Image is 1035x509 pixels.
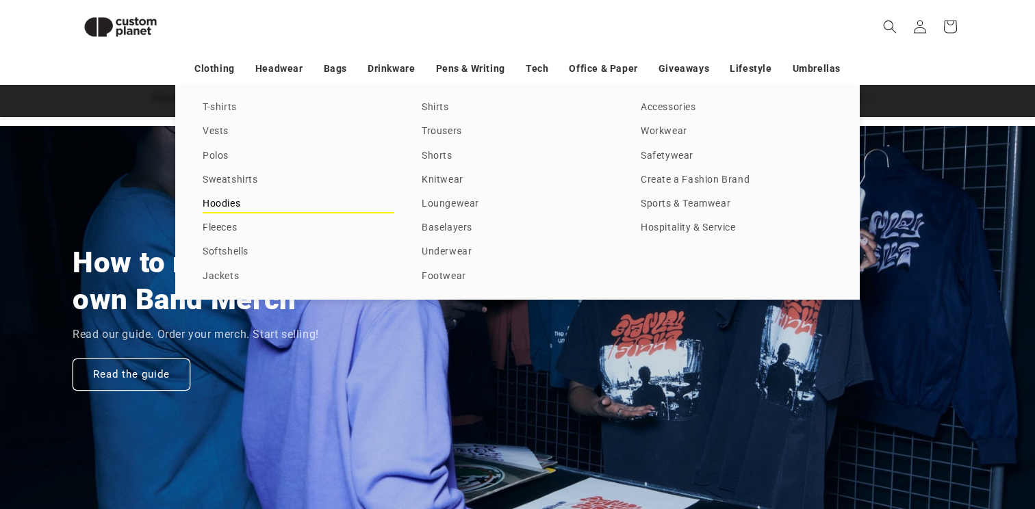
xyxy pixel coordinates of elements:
a: Baselayers [422,219,613,237]
img: Custom Planet [73,5,168,49]
a: Accessories [641,99,832,117]
a: Fleeces [203,219,394,237]
a: Hospitality & Service [641,219,832,237]
a: Footwear [422,267,613,286]
a: Safetywear [641,147,832,166]
a: Polos [203,147,394,166]
a: Bags [324,57,347,81]
iframe: Chat Widget [800,361,1035,509]
a: Hoodies [203,195,394,213]
a: Pens & Writing [436,57,505,81]
a: Read the guide [73,358,190,391]
a: Knitwear [422,171,613,190]
a: Underwear [422,243,613,261]
a: Sports & Teamwear [641,195,832,213]
a: Office & Paper [569,57,637,81]
a: Vests [203,122,394,141]
p: Read our guide. Order your merch. Start selling! [73,325,319,345]
a: Clothing [194,57,235,81]
a: Shirts [422,99,613,117]
a: Tech [526,57,548,81]
a: Shorts [422,147,613,166]
a: T-shirts [203,99,394,117]
summary: Search [875,12,905,42]
a: Workwear [641,122,832,141]
a: Sweatshirts [203,171,394,190]
a: Jackets [203,267,394,286]
a: Headwear [255,57,303,81]
a: Softshells [203,243,394,261]
a: Lifestyle [730,57,771,81]
a: Loungewear [422,195,613,213]
a: Trousers [422,122,613,141]
a: Drinkware [368,57,415,81]
a: Umbrellas [793,57,841,81]
a: Create a Fashion Brand [641,171,832,190]
a: Giveaways [659,57,709,81]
